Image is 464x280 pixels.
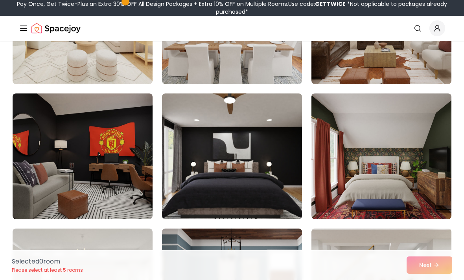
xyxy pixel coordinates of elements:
[162,93,302,219] img: Room room-20
[19,16,445,41] nav: Global
[31,20,81,36] a: Spacejoy
[311,93,451,219] img: Room room-21
[13,93,153,219] img: Room room-19
[12,267,83,273] p: Please select at least 5 rooms
[31,20,81,36] img: Spacejoy Logo
[12,257,83,266] p: Selected 0 room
